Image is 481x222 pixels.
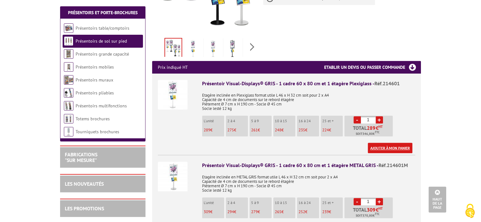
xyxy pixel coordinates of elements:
a: Présentoirs pliables [76,90,114,96]
img: Présentoirs grande capacité [64,49,73,59]
a: LES PROMOTIONS [65,205,104,212]
a: Ajouter à mon panier [368,143,412,153]
span: Réf.214601M [379,162,408,168]
p: Prix indiqué HT [158,61,188,74]
a: LES NOUVEAUTÉS [65,181,104,187]
a: Totems brochures [76,116,110,122]
p: € [299,128,319,132]
a: Haut de la page [429,187,446,213]
button: Cookies (fenêtre modale) [459,201,481,222]
p: 16 à 24 [299,119,319,123]
div: Mots-clés [79,37,97,41]
sup: HT [379,124,383,129]
p: € [322,128,343,132]
p: 25 et + [322,201,343,205]
p: € [227,210,248,214]
p: 2 à 4 [227,119,248,123]
a: + [376,198,383,205]
span: 265 [275,209,281,214]
sup: TTC [375,130,379,134]
img: Présentoirs de sol sur pied [64,36,73,46]
a: Présentoirs mobiles [76,64,114,70]
a: Présentoirs grande capacité [76,51,129,57]
img: Présentoirs mobiles [64,62,73,72]
a: + [376,116,383,123]
a: FABRICATIONS"Sur Mesure" [65,151,97,163]
div: Présentoir Visual-Displays® GRIS - 1 cadre 60 x 80 cm et 1 étagère METAL GRIS - [202,162,415,169]
p: L'unité [204,201,224,205]
img: porte_affiches_visual_displays_avec_1_cadre_60x80_et_1_etagere_inclinee_214601_214601nr_214601mnr... [165,39,182,58]
a: - [354,116,361,123]
img: tab_keywords_by_traffic_grey.svg [72,37,77,42]
span: 279 [251,209,258,214]
p: 16 à 24 [299,201,319,205]
a: - [354,198,361,205]
a: Présentoirs muraux [76,77,113,83]
a: Présentoirs de sol sur pied [76,38,127,44]
p: € [251,128,272,132]
span: € [376,125,379,130]
a: Présentoirs multifonctions [76,103,127,109]
span: 370,80 [362,213,373,218]
span: 294 [227,209,234,214]
p: € [204,128,224,132]
span: 309 [367,207,376,212]
div: Domaine [33,37,49,41]
span: 275 [227,127,234,133]
span: Soit € [356,131,379,136]
p: Total [346,207,393,218]
p: € [299,210,319,214]
span: € [376,207,379,212]
span: 235 [299,127,305,133]
p: € [251,210,272,214]
img: porte_affiches_visual_displays_avec_1_cadre_60x80_et_1_etagere_inclinee_214601mnr.jpg [244,39,259,59]
span: Soit € [356,213,379,218]
p: € [322,210,343,214]
span: Réf.214601 [374,80,400,87]
p: 2 à 4 [227,201,248,205]
span: 289 [204,127,210,133]
img: porte_affiches_visual_displays_avec_1_cadre_60x80_et_1_etagere_inclinee_214601.jpg [185,39,200,59]
img: Présentoirs muraux [64,75,73,85]
img: porte_affiches_visual_displays_avec_1_cadre_60x80_et_1_etagere_inclinee_214601m.jpg [205,39,220,59]
sup: TTC [375,212,379,216]
img: Cookies (fenêtre modale) [462,203,478,219]
span: 224 [322,127,329,133]
img: Présentoirs pliables [64,88,73,98]
p: 5 à 9 [251,201,272,205]
img: tab_domain_overview_orange.svg [26,37,31,42]
span: 248 [275,127,281,133]
img: Totems brochures [64,114,73,123]
h3: Etablir un devis ou passer commande [324,61,421,74]
img: Présentoir Visual-Displays® GRIS - 1 cadre 60 x 80 cm et 1 étagère Plexiglass [158,80,188,110]
span: 261 [251,127,258,133]
a: Tourniquets brochures [76,129,119,135]
div: Présentoir Visual-Displays® GRIS - 1 cadre 60 x 80 cm et 1 étagère Plexiglass - [202,80,415,87]
p: Etagère inclinée en Plexiglass format utile L 46 x H 32 cm soit pour 2 x A4 Capacité de 4 cm de d... [202,89,415,111]
a: Présentoirs et Porte-brochures [68,10,138,15]
span: 309 [204,209,210,214]
span: 252 [299,209,305,214]
p: 10 à 15 [275,119,295,123]
p: 5 à 9 [251,119,272,123]
span: 289 [367,125,376,130]
p: Etagère inclinée en METAL GRIS format utile L 46 x H 32 cm cm soit pour 2 x A4 Capacité de 4 cm d... [202,171,415,193]
span: 346,80 [362,131,373,136]
img: Présentoirs multifonctions [64,101,73,111]
img: Tourniquets brochures [64,127,73,136]
p: € [275,128,295,132]
p: 10 à 15 [275,201,295,205]
p: L'unité [204,119,224,123]
img: porte_affiches_visual_displays_avec_1_cadre_60x80_et_1_etagere_inclinee_214601nr.jpg [225,39,240,59]
img: website_grey.svg [10,16,15,21]
p: 25 et + [322,119,343,123]
img: logo_orange.svg [10,10,15,15]
div: Domaine: [DOMAIN_NAME] [16,16,71,21]
span: 239 [322,209,329,214]
img: Présentoirs table/comptoirs [64,23,73,33]
span: Next [249,42,255,52]
div: v 4.0.25 [18,10,31,15]
sup: HT [379,206,383,211]
a: Présentoirs table/comptoirs [76,25,129,31]
p: € [275,210,295,214]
